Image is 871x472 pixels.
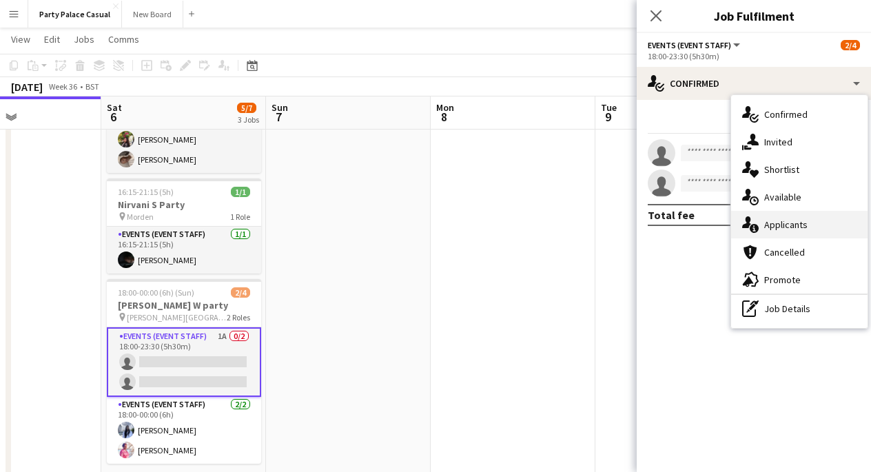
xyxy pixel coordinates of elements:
div: Job Details [731,295,868,322]
span: View [11,33,30,45]
h3: Nirvani S Party [107,198,261,211]
span: Tue [601,101,617,114]
span: Promote [764,274,801,286]
span: 6 [105,109,122,125]
span: Mon [436,101,454,114]
span: 18:00-00:00 (6h) (Sun) [118,287,194,298]
app-card-role: Events (Event Staff)2/218:00-00:00 (6h)[PERSON_NAME][PERSON_NAME] [107,397,261,464]
span: Cancelled [764,246,805,258]
div: Confirmed [637,67,871,100]
h3: Job Fulfilment [637,7,871,25]
span: Shortlist [764,163,799,176]
span: 7 [269,109,288,125]
span: Comms [108,33,139,45]
div: BST [85,81,99,92]
a: Comms [103,30,145,48]
span: 1 Role [230,212,250,222]
span: Confirmed [764,108,808,121]
span: Available [764,191,801,203]
span: 5/7 [237,103,256,113]
div: Total fee [648,208,695,222]
button: Party Palace Casual [28,1,122,28]
app-card-role: Events (Event Staff)1A0/218:00-23:30 (5h30m) [107,327,261,397]
span: 2 Roles [227,312,250,322]
span: Invited [764,136,792,148]
a: View [6,30,36,48]
span: Jobs [74,33,94,45]
span: Week 36 [45,81,80,92]
app-job-card: 18:00-00:00 (6h) (Sun)2/4[PERSON_NAME] W party [PERSON_NAME][GEOGRAPHIC_DATA]2 RolesEvents (Event... [107,279,261,464]
span: 1/1 [231,187,250,197]
div: 3 Jobs [238,114,259,125]
h3: [PERSON_NAME] W party [107,299,261,311]
span: 9 [599,109,617,125]
span: Edit [44,33,60,45]
span: 8 [434,109,454,125]
span: Events (Event Staff) [648,40,731,50]
span: 16:15-21:15 (5h) [118,187,174,197]
a: Jobs [68,30,100,48]
span: Sun [271,101,288,114]
div: 18:00-23:30 (5h30m) [648,51,860,61]
button: Events (Event Staff) [648,40,742,50]
button: New Board [122,1,183,28]
span: Sat [107,101,122,114]
span: Applicants [764,218,808,231]
app-job-card: 16:15-21:15 (5h)1/1Nirvani S Party Morden1 RoleEvents (Event Staff)1/116:15-21:15 (5h)[PERSON_NAME] [107,178,261,274]
span: [PERSON_NAME][GEOGRAPHIC_DATA] [127,312,227,322]
a: Edit [39,30,65,48]
span: Morden [127,212,154,222]
app-card-role: Events (Event Staff)2/211:00-18:30 (7h30m)[PERSON_NAME][PERSON_NAME] [107,106,261,173]
span: 2/4 [841,40,860,50]
app-card-role: Events (Event Staff)1/116:15-21:15 (5h)[PERSON_NAME] [107,227,261,274]
span: 2/4 [231,287,250,298]
div: [DATE] [11,80,43,94]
